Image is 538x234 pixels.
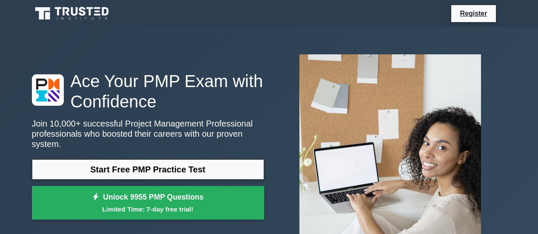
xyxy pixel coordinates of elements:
a: Unlock 9955 PMP QuestionsLimited Time: 7-day free trial! [32,186,264,220]
a: Register [455,8,492,19]
small: Limited Time: 7-day free trial! [43,204,253,214]
a: Start Free PMP Practice Test [32,159,264,180]
p: Join 10,000+ successful Project Management Professional professionals who boosted their careers w... [32,118,264,149]
h1: Ace Your PMP Exam with Confidence [32,71,264,112]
